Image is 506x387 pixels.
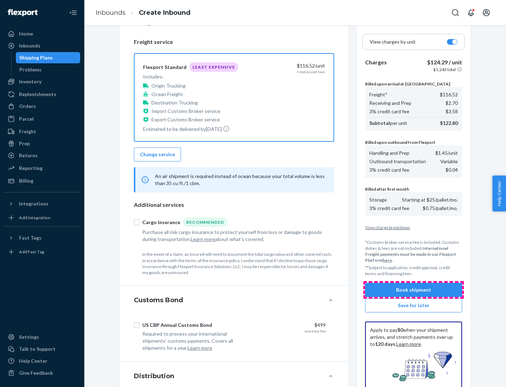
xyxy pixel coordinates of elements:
[151,82,186,89] p: Origin Trucking
[134,220,140,225] input: Cargo InsuranceRecommended
[435,150,458,157] p: $1.45 /unit
[19,152,38,159] div: Returns
[397,327,403,333] b: $0
[19,200,48,207] div: Integrations
[479,6,493,20] button: Open account menu
[142,219,180,226] div: Cargo Insurance
[143,125,238,133] p: Estimated to be delivered by [DATE] .
[16,52,80,63] a: Shipping Plans
[19,249,44,255] div: Add Fast Tag
[423,205,458,212] p: $0.75/pallet/mo.
[365,224,462,230] button: View charge breakdown
[440,91,458,98] p: $116.52
[134,38,334,46] p: Freight service
[183,217,227,227] div: Recommended
[19,128,36,135] div: Freight
[139,9,190,17] a: Create Inbound
[4,28,80,39] a: Home
[151,108,220,115] p: Import Customs Broker service
[19,234,41,241] div: Fast Tags
[365,265,462,277] p: **Subject to application, credit approval, credit terms and financing fees.
[19,369,53,376] div: Give Feedback
[142,229,326,243] div: Purchase all risk cargo insurance to protect yourself from loss or damage to goods during transpo...
[440,120,458,127] p: $122.80
[446,166,458,173] p: $0.04
[19,215,50,221] div: Add Integration
[4,163,80,174] a: Reporting
[134,296,183,305] h4: Customs Bond
[369,100,411,107] p: Receiving and Prep
[369,91,388,98] p: Freight*
[396,341,421,347] a: Learn more
[4,150,80,161] a: Returns
[90,2,196,23] ol: breadcrumbs
[448,6,462,20] button: Open Search Box
[464,6,478,20] button: Open notifications
[4,232,80,243] button: Fast Tags
[4,246,80,258] a: Add Fast Tag
[19,103,36,110] div: Orders
[4,89,80,100] a: Replenishments
[365,186,462,192] p: Billed after first month
[440,158,458,165] p: Variable
[19,115,34,122] div: Parcel
[433,66,456,72] p: $1,243 total
[8,9,38,16] img: Flexport logo
[365,298,462,312] button: Save for later
[305,329,326,334] div: one-time fee
[4,138,80,149] a: Prep
[4,40,80,51] a: Inbounds
[151,116,220,123] p: Export Customs Broker service
[402,196,458,203] p: Starting at $25/pallet/mo.
[19,334,39,341] div: Settings
[369,108,409,115] p: 3% credit card fee
[189,62,238,72] div: Least Expensive
[4,198,80,209] button: Integrations
[19,66,41,73] div: Problems
[4,76,80,87] a: Inventory
[383,258,392,263] a: here
[188,344,212,351] button: Learn more
[369,158,426,165] p: Outbound transportation
[446,100,458,107] p: $2.70
[370,38,416,45] p: View charges by unit
[134,201,334,209] p: Additional services
[369,196,387,203] p: Storage
[66,6,80,20] button: Close Navigation
[365,283,462,297] button: Book shipment
[19,140,30,147] div: Prep
[370,326,457,348] p: Apply to pay when your shipment arrives, and stretch payments over up to . .
[369,166,409,173] p: 3% credit card fee
[297,69,325,74] div: + duties and fees
[369,150,409,157] p: Handling and Prep
[134,372,174,381] h4: Distribution
[365,139,462,145] p: Billed upon outbound from Flexport
[4,331,80,343] a: Settings
[155,173,326,187] p: An air shipment is required instead of ocean because your total volume is less than 35 cu ft./1 cbm.
[19,357,47,364] div: Help Center
[492,176,506,211] button: Help Center
[142,322,212,329] div: US CBP Annual Customs Bond
[4,343,80,355] a: Talk to Support
[4,212,80,223] a: Add Integration
[365,239,462,264] p: *Customs broker service fee is included. Customs duties & fees are not included.
[4,126,80,137] a: Freight
[4,175,80,186] a: Billing
[375,341,395,347] b: 120 days
[19,78,41,85] div: Inventory
[134,147,181,161] button: Change service
[365,81,462,87] p: Billed upon arrival at [GEOGRAPHIC_DATA]
[4,367,80,379] button: Give Feedback
[19,54,53,61] div: Shipping Plans
[143,64,187,71] div: Flexport Standard
[446,108,458,115] p: $3.58
[16,64,80,75] a: Problems
[96,9,125,17] a: Inbounds
[151,99,198,106] p: Destination Trucking
[19,345,56,353] div: Talk to Support
[19,177,33,184] div: Billing
[142,330,247,351] div: Required to process your international shipments' customs payments. Covers all shipments for a year.
[369,205,409,212] p: 3% credit card fee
